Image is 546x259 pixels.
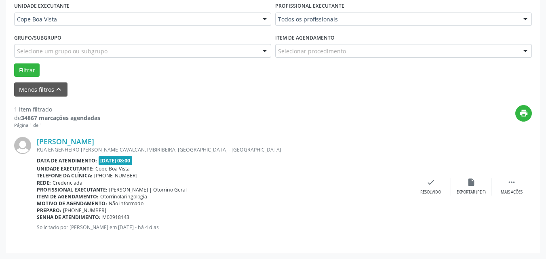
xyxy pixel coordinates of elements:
div: Exportar (PDF) [457,190,486,195]
button: print [515,105,532,122]
b: Telefone da clínica: [37,172,93,179]
span: Não informado [109,200,143,207]
span: [PERSON_NAME] | Otorrino Geral [109,186,187,193]
span: Otorrinolaringologia [100,193,147,200]
span: Selecione um grupo ou subgrupo [17,47,108,55]
i: check [426,178,435,187]
div: Página 1 de 1 [14,122,100,129]
button: Filtrar [14,63,40,77]
i:  [507,178,516,187]
p: Solicitado por [PERSON_NAME] em [DATE] - há 4 dias [37,224,411,231]
span: [PHONE_NUMBER] [63,207,106,214]
span: M02918143 [102,214,129,221]
label: Item de agendamento [275,32,335,44]
b: Data de atendimento: [37,157,97,164]
div: 1 item filtrado [14,105,100,114]
b: Preparo: [37,207,61,214]
label: Grupo/Subgrupo [14,32,61,44]
span: Cope Boa Vista [17,15,255,23]
span: Todos os profissionais [278,15,516,23]
i: print [519,109,528,118]
div: Mais ações [501,190,523,195]
span: Credenciada [53,179,82,186]
b: Senha de atendimento: [37,214,101,221]
i: keyboard_arrow_up [54,85,63,94]
div: de [14,114,100,122]
div: Resolvido [420,190,441,195]
b: Unidade executante: [37,165,94,172]
a: [PERSON_NAME] [37,137,94,146]
b: Profissional executante: [37,186,108,193]
button: Menos filtroskeyboard_arrow_up [14,82,67,97]
span: [PHONE_NUMBER] [94,172,137,179]
div: RUA ENGENHEIRO [PERSON_NAME]CAVALCAN, IMBIRIBEIRA, [GEOGRAPHIC_DATA] - [GEOGRAPHIC_DATA] [37,146,411,153]
b: Rede: [37,179,51,186]
strong: 34867 marcações agendadas [21,114,100,122]
span: Cope Boa Vista [95,165,130,172]
img: img [14,137,31,154]
b: Item de agendamento: [37,193,99,200]
i: insert_drive_file [467,178,476,187]
span: Selecionar procedimento [278,47,346,55]
span: [DATE] 08:00 [99,156,133,165]
b: Motivo de agendamento: [37,200,107,207]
